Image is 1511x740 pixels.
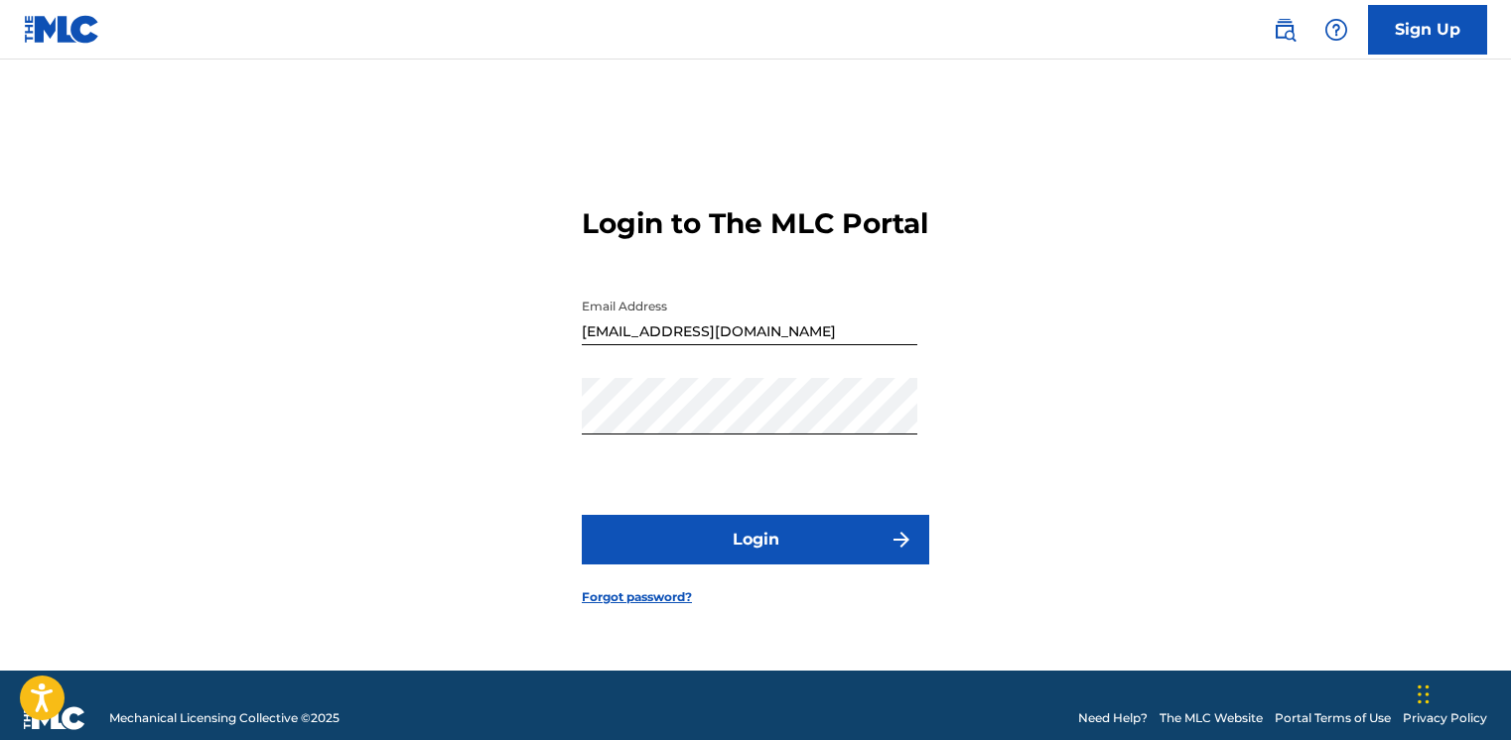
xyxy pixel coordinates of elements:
img: logo [24,706,85,730]
a: Privacy Policy [1403,709,1487,727]
a: Forgot password? [582,588,692,606]
iframe: Chat Widget [1412,645,1511,740]
a: Sign Up [1368,5,1487,55]
img: f7272a7cc735f4ea7f67.svg [890,528,913,552]
img: help [1324,18,1348,42]
h3: Login to The MLC Portal [582,206,928,241]
button: Login [582,515,929,564]
a: Need Help? [1078,709,1148,727]
span: Mechanical Licensing Collective © 2025 [109,709,340,727]
a: Portal Terms of Use [1275,709,1391,727]
a: The MLC Website [1160,709,1263,727]
a: Public Search [1265,10,1305,50]
img: search [1273,18,1297,42]
div: Help [1316,10,1356,50]
img: MLC Logo [24,15,100,44]
div: Drag [1418,665,1430,724]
